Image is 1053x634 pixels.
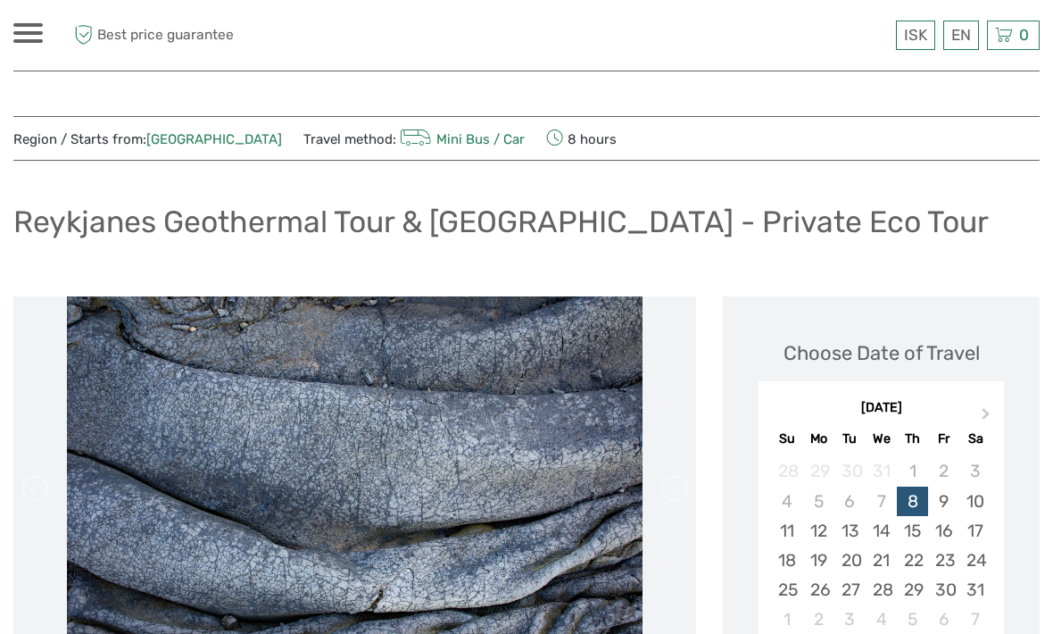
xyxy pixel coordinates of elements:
[396,131,525,147] a: Mini Bus / Car
[866,456,897,486] div: Not available Wednesday, December 31st, 2025
[904,26,927,44] span: ISK
[803,516,834,546] div: Choose Monday, January 12th, 2026
[803,605,834,634] div: Choose Monday, February 2nd, 2026
[959,546,991,575] div: Choose Saturday, January 24th, 2026
[928,487,959,516] div: Choose Friday, January 9th, 2026
[866,487,897,516] div: Not available Wednesday, January 7th, 2026
[803,575,834,605] div: Choose Monday, January 26th, 2026
[784,339,980,367] div: Choose Date of Travel
[803,456,834,486] div: Not available Monday, December 29th, 2025
[928,605,959,634] div: Choose Friday, February 6th, 2026
[834,546,866,575] div: Choose Tuesday, January 20th, 2026
[771,516,802,546] div: Choose Sunday, January 11th, 2026
[25,31,202,46] p: We're away right now. Please check back later!
[959,456,991,486] div: Not available Saturday, January 3rd, 2026
[866,575,897,605] div: Choose Wednesday, January 28th, 2026
[959,516,991,546] div: Choose Saturday, January 17th, 2026
[928,575,959,605] div: Choose Friday, January 30th, 2026
[803,427,834,451] div: Mo
[834,487,866,516] div: Not available Tuesday, January 6th, 2026
[771,605,802,634] div: Choose Sunday, February 1st, 2026
[897,456,928,486] div: Not available Thursday, January 1st, 2026
[834,605,866,634] div: Choose Tuesday, February 3rd, 2026
[146,131,282,147] a: [GEOGRAPHIC_DATA]
[834,427,866,451] div: Tu
[771,456,802,486] div: Not available Sunday, December 28th, 2025
[897,516,928,546] div: Choose Thursday, January 15th, 2026
[959,487,991,516] div: Choose Saturday, January 10th, 2026
[13,204,989,240] h1: Reykjanes Geothermal Tour & [GEOGRAPHIC_DATA] - Private Eco Tour
[897,546,928,575] div: Choose Thursday, January 22nd, 2026
[70,21,270,50] span: Best price guarantee
[205,28,227,49] button: Open LiveChat chat widget
[866,427,897,451] div: We
[803,546,834,575] div: Choose Monday, January 19th, 2026
[803,487,834,516] div: Not available Monday, January 5th, 2026
[834,456,866,486] div: Not available Tuesday, December 30th, 2025
[834,575,866,605] div: Choose Tuesday, January 27th, 2026
[928,516,959,546] div: Choose Friday, January 16th, 2026
[897,575,928,605] div: Choose Thursday, January 29th, 2026
[866,516,897,546] div: Choose Wednesday, January 14th, 2026
[13,130,282,149] span: Region / Starts from:
[943,21,979,50] div: EN
[928,546,959,575] div: Choose Friday, January 23rd, 2026
[771,487,802,516] div: Not available Sunday, January 4th, 2026
[928,427,959,451] div: Fr
[974,404,1002,432] button: Next Month
[897,605,928,634] div: Choose Thursday, February 5th, 2026
[959,605,991,634] div: Choose Saturday, February 7th, 2026
[897,427,928,451] div: Th
[759,399,1004,418] div: [DATE]
[866,546,897,575] div: Choose Wednesday, January 21st, 2026
[771,427,802,451] div: Su
[959,427,991,451] div: Sa
[771,575,802,605] div: Choose Sunday, January 25th, 2026
[303,126,525,151] span: Travel method:
[764,456,998,634] div: month 2026-01
[546,126,617,151] span: 8 hours
[959,575,991,605] div: Choose Saturday, January 31st, 2026
[771,546,802,575] div: Choose Sunday, January 18th, 2026
[468,13,559,57] img: 632-1a1f61c2-ab70-46c5-a88f-57c82c74ba0d_logo_small.jpg
[834,516,866,546] div: Choose Tuesday, January 13th, 2026
[866,605,897,634] div: Choose Wednesday, February 4th, 2026
[1016,26,1032,44] span: 0
[897,487,928,516] div: Choose Thursday, January 8th, 2026
[928,456,959,486] div: Not available Friday, January 2nd, 2026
